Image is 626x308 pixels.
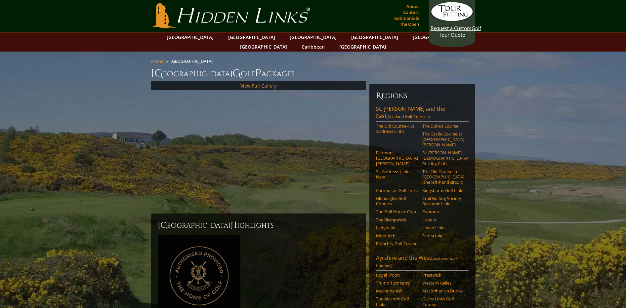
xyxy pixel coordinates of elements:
h1: [GEOGRAPHIC_DATA] olf ackages [151,67,475,80]
a: Monifieth [376,233,418,238]
h6: Regions [376,91,469,101]
a: Prestwick [422,272,464,278]
a: Gailes Links Golf Course [422,296,464,307]
a: St. Andrews Links–New [376,169,418,180]
a: [GEOGRAPHIC_DATA] [409,32,463,42]
a: Panmure [422,209,464,214]
a: Western Gailes [422,280,464,286]
span: (Scotland Golf Courses) [387,114,430,119]
span: (Scotland Golf Courses) [376,255,457,268]
a: Lundin [422,217,464,222]
span: Request a Custom [431,25,472,31]
a: [GEOGRAPHIC_DATA] [286,32,340,42]
a: The Open [398,19,421,29]
a: [GEOGRAPHIC_DATA] [163,32,217,42]
a: St. [PERSON_NAME] [DEMOGRAPHIC_DATA]’ Putting Club [422,150,464,166]
a: The Duke’s Course [422,123,464,129]
a: The Golf House Club [376,209,418,214]
a: [GEOGRAPHIC_DATA] [237,42,290,52]
a: The Old Course – St. Andrews Links [376,123,418,134]
a: The Machrie Golf Links [376,296,418,307]
li: [GEOGRAPHIC_DATA] [171,58,215,64]
a: Royal Troon [376,272,418,278]
span: H [230,220,237,231]
a: The Blairgowrie [376,217,418,222]
a: Request a CustomGolf Tour Quote [431,2,474,38]
a: Leven Links [422,225,464,230]
a: Machrihanish [376,288,418,293]
a: Scotscraig [422,233,464,238]
a: Pitlochry Golf Course [376,241,418,246]
a: Trump Turnberry [376,280,418,286]
a: St. [PERSON_NAME] and the East(Scotland Golf Courses) [376,105,469,122]
a: View Full Gallery [240,83,277,89]
a: Machrihanish Dunes [422,288,464,293]
a: Home [151,58,163,64]
a: Testimonials [391,14,421,23]
a: The Old Course in [GEOGRAPHIC_DATA] (the left-hand circuit) [422,169,464,185]
span: G [232,67,241,80]
a: Caribbean [298,42,328,52]
a: Gleneagles Golf Courses [376,196,418,207]
a: Ladybank [376,225,418,230]
a: About [405,2,421,11]
a: Contact [401,8,421,17]
a: Crail Golfing Society Balcomie Links [422,196,464,207]
h2: [GEOGRAPHIC_DATA] ighlights [158,220,359,231]
a: Kingsbarns Golf Links [422,188,464,193]
a: Fairmont [GEOGRAPHIC_DATA][PERSON_NAME] [376,150,418,166]
a: The Castle Course at [GEOGRAPHIC_DATA][PERSON_NAME] [422,131,464,147]
span: P [255,67,261,80]
a: Ayrshire and the West(Scotland Golf Courses) [376,254,469,271]
a: [GEOGRAPHIC_DATA] [225,32,278,42]
a: [GEOGRAPHIC_DATA] [348,32,401,42]
a: [GEOGRAPHIC_DATA] [336,42,390,52]
a: Carnoustie Golf Links [376,188,418,193]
